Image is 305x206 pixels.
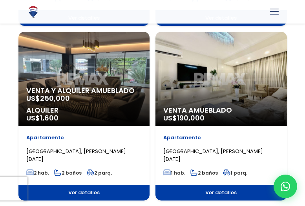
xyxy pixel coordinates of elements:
[155,185,287,201] span: Ver detalles
[163,113,205,123] span: US$
[223,170,247,176] span: 1 parq.
[26,148,126,163] span: [GEOGRAPHIC_DATA], [PERSON_NAME][DATE]
[177,113,205,123] span: 190,000
[26,170,49,176] span: 2 hab.
[155,32,287,201] a: Venta Amueblado US$190,000 Apartamento [GEOGRAPHIC_DATA], [PERSON_NAME][DATE] 1 hab. 2 baños 1 pa...
[163,134,279,142] p: Apartamento
[26,134,142,142] p: Apartamento
[87,170,112,176] span: 2 parq.
[163,170,185,176] span: 1 hab.
[40,113,58,123] span: 1,600
[163,148,263,163] span: [GEOGRAPHIC_DATA], [PERSON_NAME][DATE]
[26,106,142,114] span: Alquiler
[54,170,82,176] span: 2 baños
[18,185,150,201] span: Ver detalles
[26,93,70,103] span: US$
[40,93,70,103] span: 250,000
[18,32,150,201] a: Venta y alquiler amueblado US$250,000 Alquiler US$1,600 Apartamento [GEOGRAPHIC_DATA], [PERSON_NA...
[190,170,218,176] span: 2 baños
[268,5,281,18] a: mobile menu
[26,5,40,19] img: Logo de REMAX
[163,106,279,114] span: Venta Amueblado
[26,113,58,123] span: US$
[26,87,142,95] span: Venta y alquiler amueblado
